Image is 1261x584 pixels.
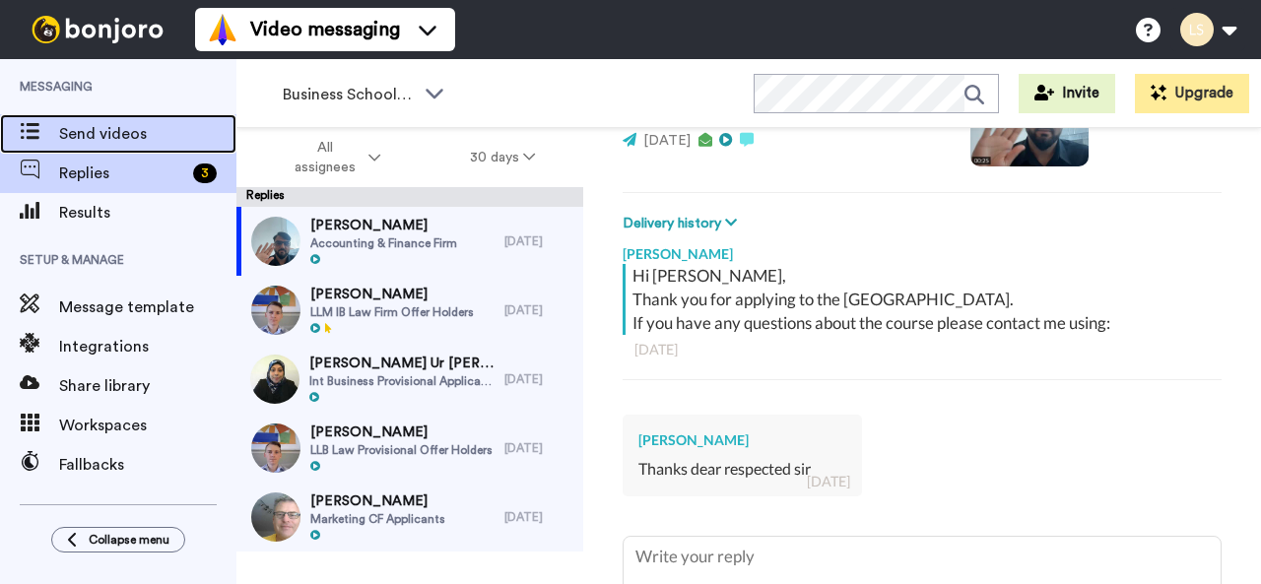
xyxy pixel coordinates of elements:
div: [DATE] [504,302,573,318]
button: All assignees [240,130,426,185]
button: 30 days [426,140,580,175]
span: Business School 2025 [283,83,415,106]
div: [DATE] [504,509,573,525]
div: 3 [193,163,217,183]
span: Results [59,201,236,225]
div: Replies [236,187,583,207]
div: [DATE] [504,440,573,456]
button: Delivery history [623,213,743,234]
span: [DATE] [643,134,691,148]
span: Int Business Provisional Applicants [309,373,495,389]
span: [PERSON_NAME] [310,216,457,235]
img: 9240c7fe-b0d9-4f68-8e38-2570c282812e-thumb.jpg [250,355,299,404]
span: Video messaging [250,16,400,43]
span: Integrations [59,335,236,358]
div: [DATE] [504,233,573,249]
span: Replies [59,162,185,185]
span: [PERSON_NAME] [310,491,445,511]
a: [PERSON_NAME] Ur [PERSON_NAME]Int Business Provisional Applicants[DATE] [236,345,583,414]
img: d6b8f28c-572a-478f-b5c4-f46079d8159f-thumb.jpg [251,423,300,473]
span: Message template [59,295,236,319]
button: Invite [1019,74,1115,113]
div: Thanks dear respected sir [638,458,846,481]
span: Collapse menu [89,532,169,548]
a: [PERSON_NAME]Marketing CF Applicants[DATE] [236,483,583,552]
a: [PERSON_NAME]LLB Law Provisional Offer Holders[DATE] [236,414,583,483]
div: [DATE] [634,340,1210,359]
span: Fallbacks [59,453,236,477]
img: vm-color.svg [207,14,238,45]
div: [PERSON_NAME] [638,430,846,450]
a: [PERSON_NAME]LLM IB Law Firm Offer Holders[DATE] [236,276,583,345]
img: bj-logo-header-white.svg [24,16,171,43]
span: Send videos [59,122,236,146]
img: 4b7560c7-1163-49cd-b7e0-f4bcffded1d1-thumb.jpg [251,492,300,542]
div: [DATE] [807,472,850,491]
span: [PERSON_NAME] [310,422,493,442]
span: Workspaces [59,414,236,437]
button: Upgrade [1135,74,1249,113]
button: Collapse menu [51,527,185,552]
span: Accounting & Finance Firm [310,235,457,251]
a: [PERSON_NAME]Accounting & Finance Firm[DATE] [236,207,583,276]
div: Hi [PERSON_NAME], Thank you for applying to the [GEOGRAPHIC_DATA]. If you have any questions abou... [632,264,1217,335]
img: d6865295-d892-443c-bbe6-914aec8a913f-thumb.jpg [251,217,300,266]
span: LLM IB Law Firm Offer Holders [310,304,474,320]
div: [DATE] [504,371,573,387]
div: [PERSON_NAME] [623,234,1222,264]
span: All assignees [285,138,365,177]
span: LLB Law Provisional Offer Holders [310,442,493,458]
span: Share library [59,374,236,398]
span: Marketing CF Applicants [310,511,445,527]
span: [PERSON_NAME] Ur [PERSON_NAME] [309,354,495,373]
img: 0d304781-bc5f-4ab3-b6b8-e6175cf6193e-thumb.jpg [251,286,300,335]
span: [PERSON_NAME] [310,285,474,304]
